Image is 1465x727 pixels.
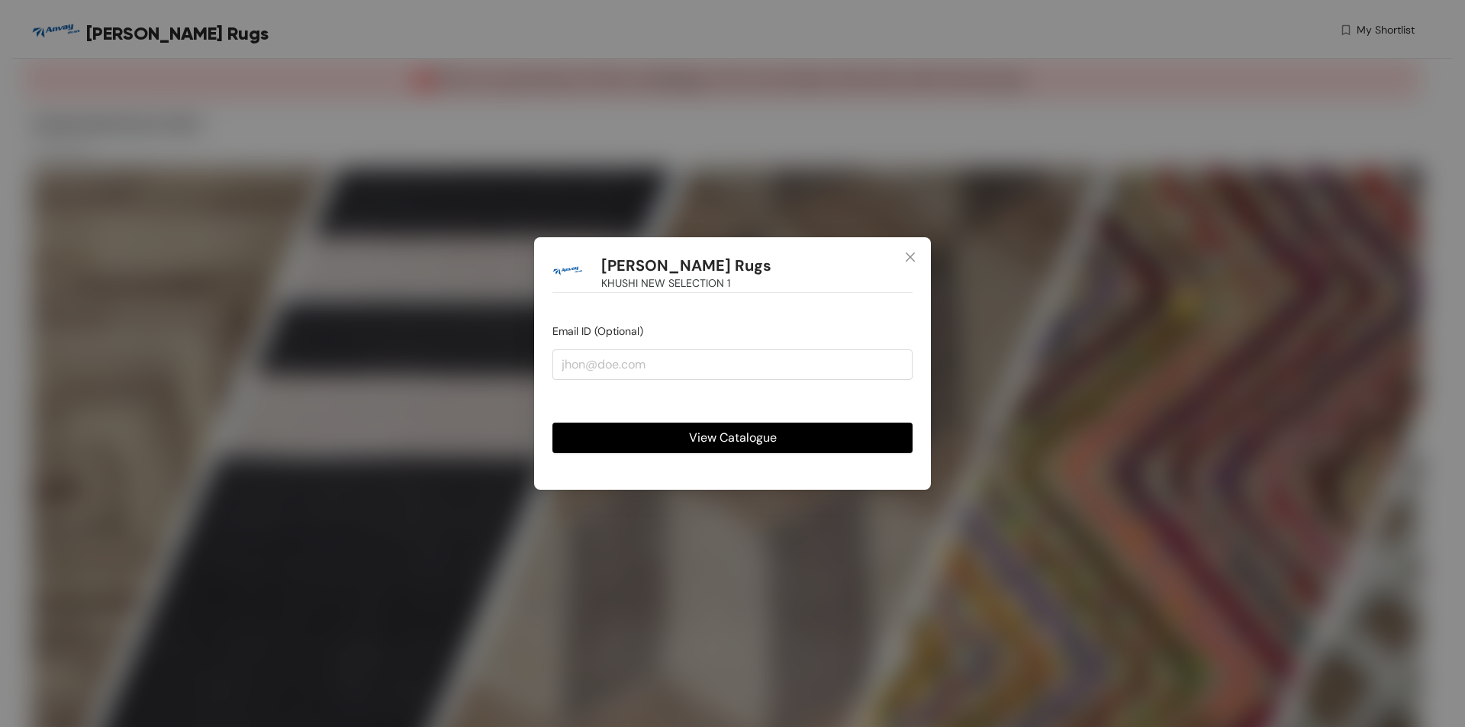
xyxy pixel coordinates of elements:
button: Close [890,237,931,278]
button: View Catalogue [552,423,913,453]
input: jhon@doe.com [552,349,913,380]
span: KHUSHI NEW SELECTION 1 [601,275,730,291]
span: View Catalogue [689,428,777,447]
span: Email ID (Optional) [552,324,643,338]
h1: [PERSON_NAME] Rugs [601,256,771,275]
span: close [904,251,916,263]
img: Buyer Portal [552,256,583,286]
